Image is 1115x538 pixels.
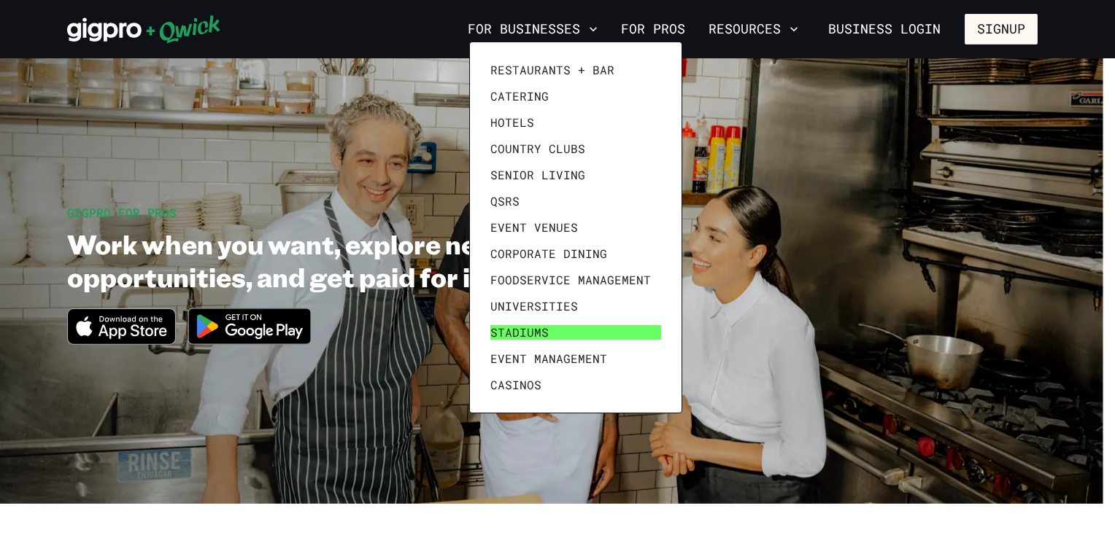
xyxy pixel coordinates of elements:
span: Foodservice Management [490,273,651,287]
span: Event Management [490,351,607,366]
span: Casinos [490,378,541,392]
span: Stadiums [490,325,549,340]
span: Corporate Dining [490,246,607,261]
span: Restaurants + Bar [490,63,614,77]
span: Universities [490,299,578,313]
span: QSRs [490,194,520,208]
span: Catering [490,89,549,104]
span: Country Clubs [490,141,585,156]
span: Hotels [490,115,534,130]
span: Event Venues [490,220,578,235]
span: Senior Living [490,168,585,182]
